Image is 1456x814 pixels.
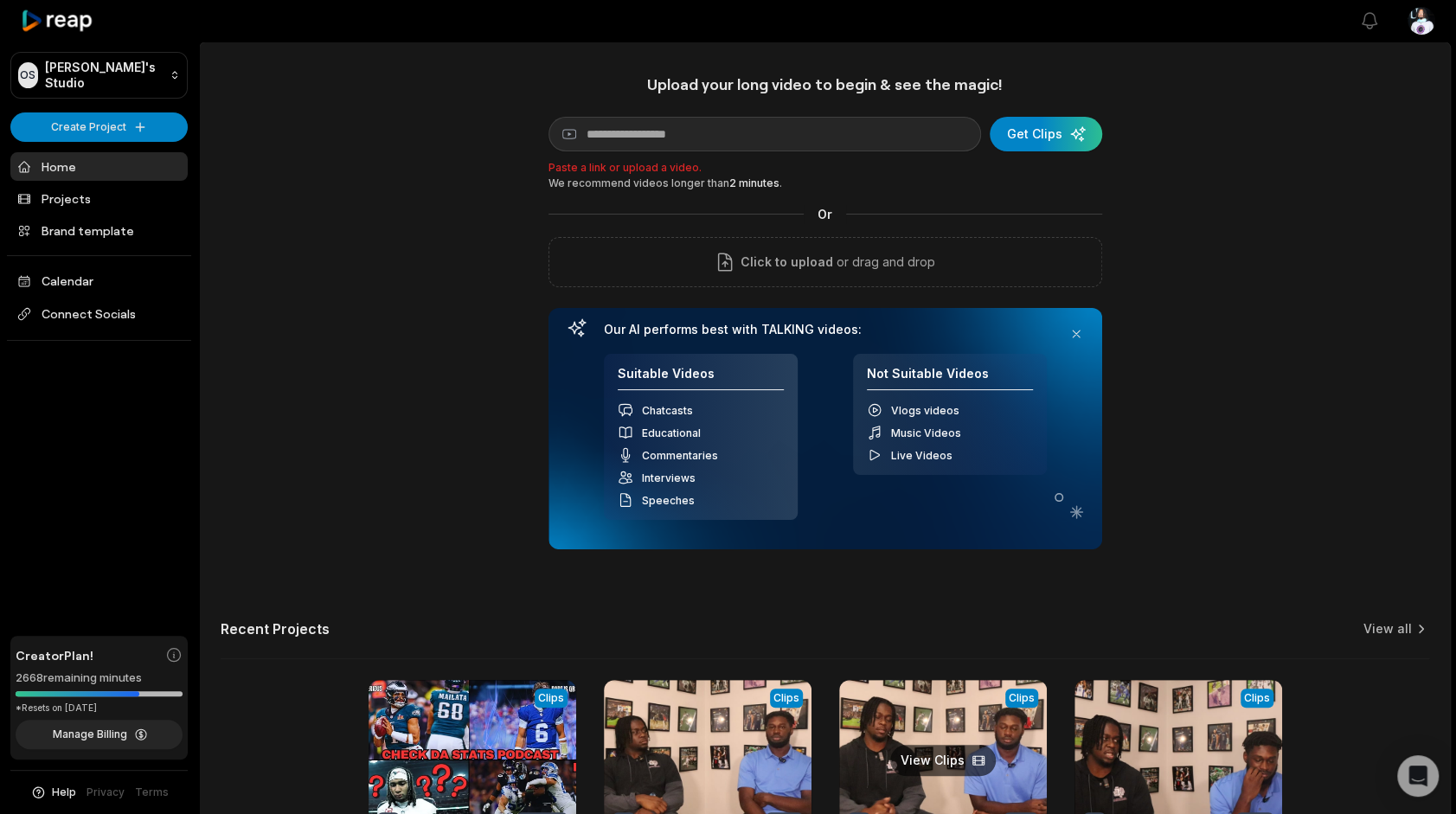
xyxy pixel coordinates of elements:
button: Create Project [10,112,188,142]
h3: Our AI performs best with TALKING videos: [604,322,1047,337]
button: Help [30,785,76,800]
h4: Suitable Videos [618,366,784,391]
span: Click to upload [741,252,833,272]
span: Interviews [642,471,696,484]
h2: Recent Projects [221,620,330,638]
span: Music Videos [891,426,961,439]
div: We recommend videos longer than . [548,176,1102,191]
a: Terms [135,785,169,800]
h1: Upload your long video to begin & see the magic! [548,74,1102,94]
p: or drag and drop [833,252,935,272]
span: Connect Socials [10,298,188,330]
span: Creator Plan! [16,646,93,664]
div: *Resets on [DATE] [16,702,183,715]
span: Educational [642,426,701,439]
span: Commentaries [642,449,718,462]
button: Get Clips [990,117,1102,151]
a: Brand template [10,216,188,245]
a: Privacy [87,785,125,800]
span: Or [804,205,846,223]
span: Live Videos [891,449,952,462]
p: Paste a link or upload a video. [548,160,1102,176]
span: 2 minutes [729,176,779,189]
div: OS [18,62,38,88]
span: Chatcasts [642,404,693,417]
div: Open Intercom Messenger [1397,755,1439,797]
a: Projects [10,184,188,213]
a: View all [1363,620,1412,638]
a: Home [10,152,188,181]
span: Speeches [642,494,695,507]
button: Manage Billing [16,720,183,749]
h4: Not Suitable Videos [867,366,1033,391]
span: Vlogs videos [891,404,959,417]
span: Help [52,785,76,800]
div: 2668 remaining minutes [16,670,183,687]
a: Calendar [10,266,188,295]
p: [PERSON_NAME]'s Studio [45,60,163,91]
